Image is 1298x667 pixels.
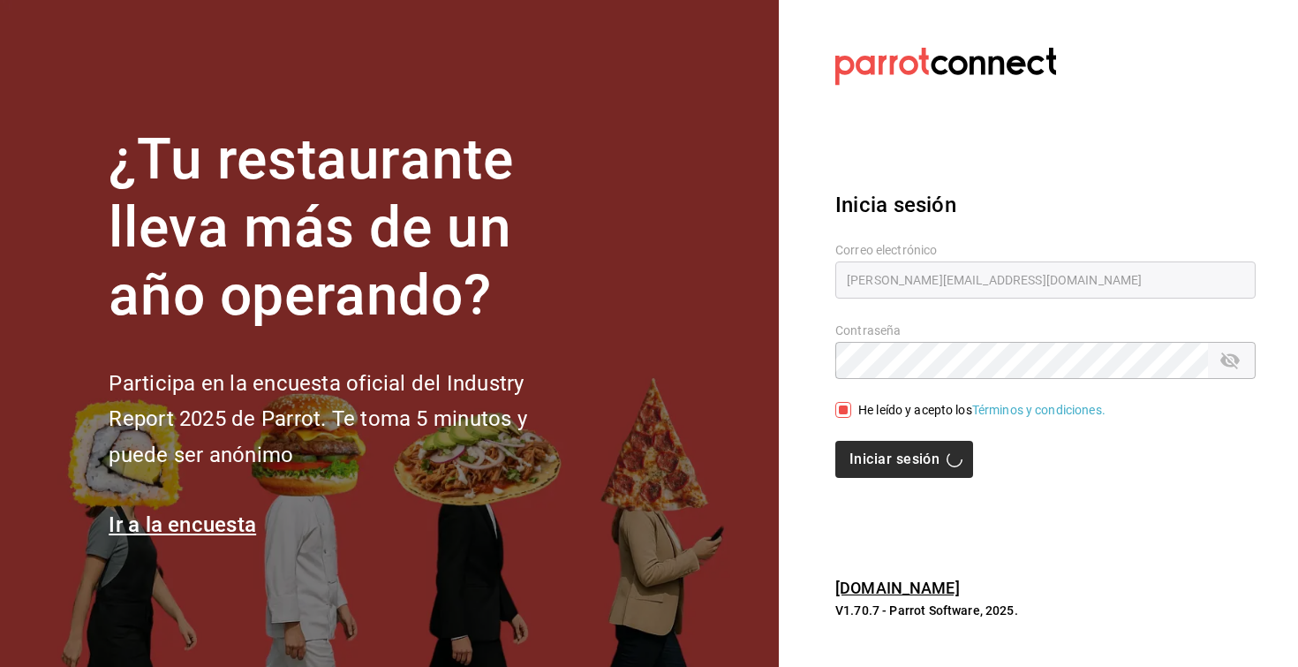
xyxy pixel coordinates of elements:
a: Ir a la encuesta [109,512,256,537]
div: He leído y acepto los [858,401,1106,420]
h1: ¿Tu restaurante lleva más de un año operando? [109,126,585,330]
h3: Inicia sesión [835,189,1256,221]
input: Ingresa tu correo electrónico [835,261,1256,299]
label: Contraseña [835,324,1256,337]
p: V1.70.7 - Parrot Software, 2025. [835,602,1256,619]
a: Términos y condiciones. [972,403,1106,417]
a: [DOMAIN_NAME] [835,579,960,597]
h2: Participa en la encuesta oficial del Industry Report 2025 de Parrot. Te toma 5 minutos y puede se... [109,366,585,474]
label: Correo electrónico [835,244,1256,256]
